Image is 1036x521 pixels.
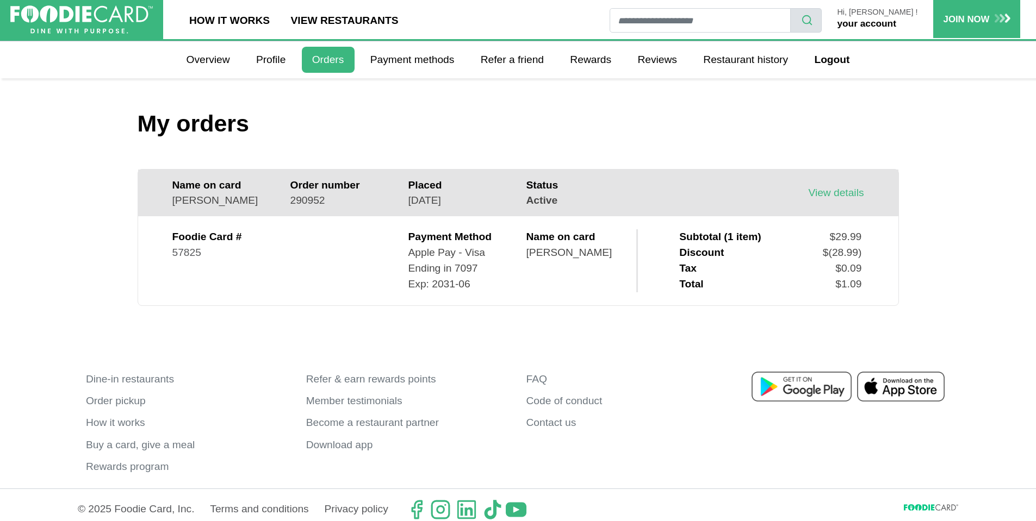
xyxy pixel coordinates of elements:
[324,499,388,520] a: Privacy policy
[470,47,555,73] a: Refer a friend
[408,229,510,245] div: Payment Method
[86,456,290,478] a: Rewards program
[482,499,503,520] img: tiktok.svg
[306,434,510,456] a: Download app
[176,47,240,73] a: Overview
[627,47,687,73] a: Reviews
[86,434,290,456] a: Buy a card, give a meal
[306,368,510,390] a: Refer & earn rewards points
[526,412,730,434] a: Contact us
[306,390,510,412] a: Member testimonials
[172,229,274,245] div: Foodie Card #
[808,187,864,198] a: View details
[306,412,510,434] a: Become a restaurant partner
[78,499,195,520] p: © 2025 Foodie Card, Inc.
[360,47,465,73] a: Payment methods
[904,504,958,514] svg: FoodieCard
[290,178,392,193] div: Order number
[456,499,477,520] img: linkedin.svg
[290,193,392,209] div: 290952
[837,18,896,29] a: your account
[679,229,761,245] div: Subtotal (1 item)
[679,277,703,292] div: Total
[526,368,730,390] a: FAQ
[138,110,899,138] h1: My orders
[823,245,861,261] div: $(28.99)
[246,47,296,73] a: Profile
[804,47,860,73] a: Logout
[408,178,510,193] div: Placed
[679,261,697,277] div: Tax
[406,499,427,520] svg: check us out on facebook
[693,47,798,73] a: Restaurant history
[172,178,274,193] div: Name on card
[526,194,558,206] b: Active
[86,412,290,434] a: How it works
[172,245,274,261] div: 57825
[10,5,153,34] img: FoodieCard; Eat, Drink, Save, Donate
[526,245,628,261] div: [PERSON_NAME]
[790,8,822,33] button: search
[526,229,628,245] div: Name on card
[86,368,290,390] a: Dine-in restaurants
[172,193,274,209] div: [PERSON_NAME]
[526,178,628,193] div: Status
[835,261,861,277] div: $0.09
[408,193,510,209] div: [DATE]
[837,8,917,17] p: Hi, [PERSON_NAME] !
[86,390,290,412] a: Order pickup
[210,499,308,520] a: Terms and conditions
[835,277,861,292] div: $1.09
[679,245,724,261] div: Discount
[526,390,730,412] a: Code of conduct
[408,245,510,292] div: Apple Pay - Visa Ending in 7097 Exp: 2031-06
[560,47,622,73] a: Rewards
[610,8,791,33] input: restaurant search
[830,229,862,245] div: $29.99
[302,47,355,73] a: Orders
[506,499,526,520] img: youtube.svg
